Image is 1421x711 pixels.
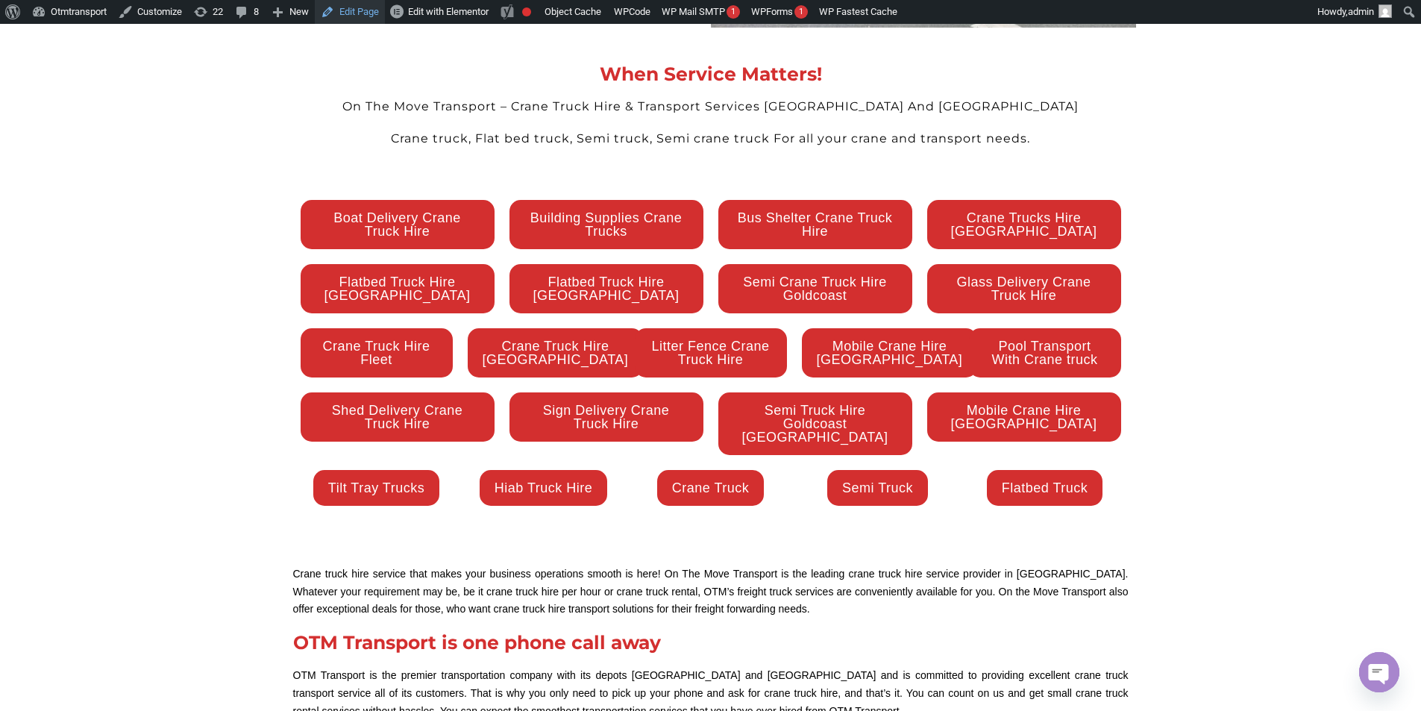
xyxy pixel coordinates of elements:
a: Flatbed Truck [987,470,1103,506]
a: Mobile Crane Hire [GEOGRAPHIC_DATA] [802,328,978,378]
a: Crane Truck [657,470,765,506]
span: Sign Delivery Crane Truck Hire [524,404,688,430]
span: Semi Crane Truck Hire Goldcoast [733,275,897,302]
a: Glass Delivery Crane Truck Hire [927,264,1121,313]
a: Boat Delivery Crane Truck Hire [301,200,495,249]
span: Crane Truck Hire [GEOGRAPHIC_DATA] [483,339,629,366]
p: Crane truck hire service that makes your business operations smooth is here! On The Move Transpor... [293,566,1129,618]
span: Bus Shelter Crane Truck Hire [733,211,897,238]
div: Focus keyphrase not set [522,7,531,16]
div: OTM Transport is one phone call away [293,633,1129,652]
span: 1 [731,7,735,16]
a: Flatbed Truck Hire [GEOGRAPHIC_DATA] [301,264,495,313]
a: Shed Delivery Crane Truck Hire [301,392,495,442]
a: Semi Truck Hire Goldcoast [GEOGRAPHIC_DATA] [718,392,912,455]
span: Hiab Truck Hire [495,481,593,495]
a: Pool Transport With Crane truck [969,328,1121,378]
span: Crane Truck [672,481,750,495]
a: Hiab Truck Hire [480,470,608,506]
a: Flatbed Truck Hire [GEOGRAPHIC_DATA] [509,264,703,313]
span: Edit with Elementor [408,6,489,17]
span: Glass Delivery Crane Truck Hire [942,275,1106,302]
a: Semi Truck [827,470,928,506]
span: Flatbed Truck [1002,481,1088,495]
span: Pool Transport With Crane truck [984,339,1106,366]
span: Flatbed Truck Hire [GEOGRAPHIC_DATA] [316,275,480,302]
a: Semi Crane Truck Hire Goldcoast [718,264,912,313]
span: Mobile Crane Hire [GEOGRAPHIC_DATA] [942,404,1106,430]
span: admin [1348,6,1374,17]
a: Crane Trucks Hire [GEOGRAPHIC_DATA] [927,200,1121,249]
span: Flatbed Truck Hire [GEOGRAPHIC_DATA] [524,275,688,302]
span: Semi Truck [842,481,913,495]
span: Boat Delivery Crane Truck Hire [316,211,480,238]
a: Bus Shelter Crane Truck Hire [718,200,912,249]
a: Mobile Crane Hire [GEOGRAPHIC_DATA] [927,392,1121,442]
div: When Service Matters! [286,65,1136,84]
a: Building Supplies Crane Trucks [509,200,703,249]
a: Crane Truck Hire Fleet [301,328,453,378]
span: Mobile Crane Hire [GEOGRAPHIC_DATA] [817,339,963,366]
div: 1 [794,5,808,19]
span: Litter Fence Crane Truck Hire [650,339,772,366]
span: Shed Delivery Crane Truck Hire [316,404,480,430]
span: Crane Trucks Hire [GEOGRAPHIC_DATA] [942,211,1106,238]
a: Litter Fence Crane Truck Hire [635,328,787,378]
a: Tilt Tray Trucks [313,470,439,506]
a: Sign Delivery Crane Truck Hire [509,392,703,442]
span: Building Supplies Crane Trucks [524,211,688,238]
a: Crane Truck Hire [GEOGRAPHIC_DATA] [468,328,644,378]
span: Semi Truck Hire Goldcoast [GEOGRAPHIC_DATA] [733,404,897,444]
div: On The Move Transport – Crane Truck Hire & Transport Services [GEOGRAPHIC_DATA] And [GEOGRAPHIC_D... [286,98,1136,116]
span: Tilt Tray Trucks [328,481,424,495]
div: Crane truck, Flat bed truck, Semi truck, Semi crane truck For all your crane and transport needs. [286,131,1136,148]
span: Crane Truck Hire Fleet [316,339,438,366]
